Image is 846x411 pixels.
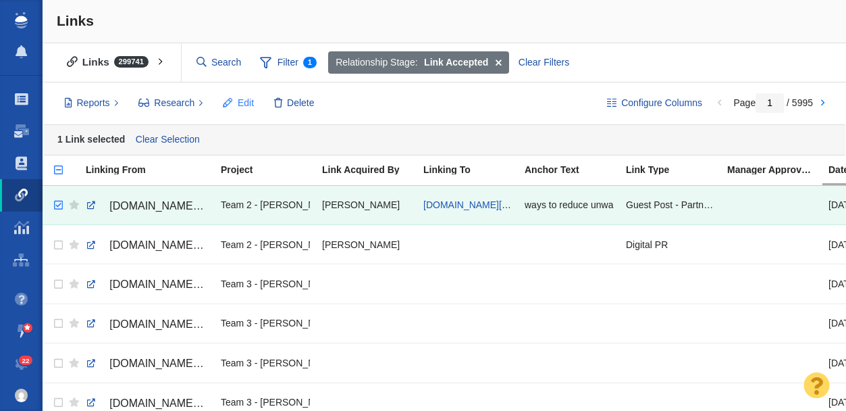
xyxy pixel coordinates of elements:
[525,165,625,174] div: Anchor Text
[322,239,400,251] span: [PERSON_NAME]
[15,12,27,28] img: buzzstream_logo_iconsimple.png
[57,133,125,144] strong: 1 Link selected
[191,51,248,74] input: Search
[336,55,417,70] span: Relationship Stage:
[626,165,726,174] div: Link Type
[620,186,721,225] td: Guest Post - Partnership
[322,165,422,174] div: Link Acquired By
[626,199,715,211] span: Guest Post - Partnership
[109,397,223,409] span: [DOMAIN_NAME][URL]
[221,348,310,377] div: Team 3 - [PERSON_NAME] | Summer | [PERSON_NAME]\Incogni\Incogni - Resource
[626,165,726,176] a: Link Type
[221,191,310,220] div: Team 2 - [PERSON_NAME] | [PERSON_NAME] | [PERSON_NAME]\FHIA Remodeling
[620,225,721,264] td: Digital PR
[322,165,422,176] a: Link Acquired By
[131,92,211,115] button: Research
[109,239,223,251] span: [DOMAIN_NAME][URL]
[424,55,488,70] strong: Link Accepted
[621,96,702,110] span: Configure Columns
[316,225,417,264] td: Jim Miller
[86,273,209,296] a: [DOMAIN_NAME][URL]
[57,13,94,28] span: Links
[316,186,417,225] td: Amethyst Tagney
[132,130,203,150] a: Clear Selection
[238,96,254,110] span: Edit
[727,165,827,176] a: Manager Approved Link?
[221,269,310,298] div: Team 3 - [PERSON_NAME] | Summer | [PERSON_NAME]\Incogni\Incogni - Resource
[86,234,209,257] a: [DOMAIN_NAME][URL]
[287,96,314,110] span: Delete
[423,165,523,174] div: Linking To
[221,309,310,338] div: Team 3 - [PERSON_NAME] | Summer | [PERSON_NAME]\Incogni\Incogni - Resource
[109,200,223,212] span: [DOMAIN_NAME][URL]
[423,165,523,176] a: Linking To
[86,313,209,336] a: [DOMAIN_NAME][URL]
[322,199,400,211] span: [PERSON_NAME]
[86,352,209,375] a: [DOMAIN_NAME][URL]
[525,191,614,220] div: ways to reduce unwanted noise
[154,96,194,110] span: Research
[77,96,110,110] span: Reports
[510,51,577,74] div: Clear Filters
[109,358,223,369] span: [DOMAIN_NAME][URL]
[215,92,261,115] button: Edit
[86,165,219,174] div: Linking From
[109,318,223,330] span: [DOMAIN_NAME][URL]
[15,389,28,402] img: 4d4450a2c5952a6e56f006464818e682
[221,165,321,174] div: Project
[19,356,33,366] span: 22
[303,57,317,68] span: 1
[423,199,523,210] a: [DOMAIN_NAME][URL]
[600,92,710,115] button: Configure Columns
[727,165,827,174] div: Manager Approved Link?
[86,165,219,176] a: Linking From
[109,279,223,290] span: [DOMAIN_NAME][URL]
[525,165,625,176] a: Anchor Text
[267,92,322,115] button: Delete
[221,230,310,259] div: Team 2 - [PERSON_NAME] | [PERSON_NAME] | [PERSON_NAME]\Team Software\Team Software - Digital PR -...
[733,97,813,108] span: Page / 5995
[86,195,209,218] a: [DOMAIN_NAME][URL]
[626,239,668,251] span: Digital PR
[57,92,126,115] button: Reports
[253,50,324,76] span: Filter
